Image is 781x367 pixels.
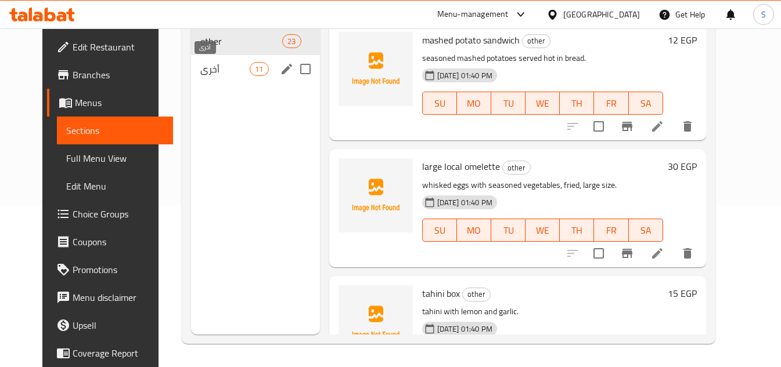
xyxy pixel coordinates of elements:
span: WE [530,222,555,239]
button: TU [491,219,526,242]
span: TH [564,222,589,239]
span: MO [462,95,487,112]
button: SA [629,219,663,242]
span: other [503,161,530,175]
span: TH [564,95,589,112]
a: Menus [47,89,173,117]
a: Edit Restaurant [47,33,173,61]
img: mashed potato sandwich [339,32,413,106]
nav: Menu sections [191,23,320,88]
span: 23 [283,36,300,47]
button: MO [457,219,491,242]
span: Menu disclaimer [73,290,164,304]
span: Edit Restaurant [73,40,164,54]
div: items [282,34,301,48]
button: SA [629,92,663,115]
span: Promotions [73,263,164,277]
button: SU [422,219,457,242]
a: Upsell [47,311,173,339]
a: Menu disclaimer [47,284,173,311]
span: Coverage Report [73,346,164,360]
span: S [761,8,766,21]
span: Branches [73,68,164,82]
div: other [502,161,531,175]
span: Select to update [586,241,611,266]
span: FR [599,222,624,239]
a: Sections [57,117,173,144]
h6: 12 EGP [668,32,697,48]
button: edit [278,60,296,78]
span: WE [530,95,555,112]
p: tahini with lemon and garlic. [422,304,663,319]
span: أخرى [200,62,250,76]
span: TU [496,222,521,239]
span: 11 [250,64,268,75]
div: Menu-management [437,8,509,21]
span: other [523,34,550,48]
button: TH [560,92,594,115]
div: other [462,288,491,301]
a: Edit menu item [650,246,664,260]
span: Upsell [73,318,164,332]
span: [DATE] 01:40 PM [433,70,497,81]
a: Full Menu View [57,144,173,172]
span: SU [427,222,452,239]
img: tahini box [339,285,413,359]
span: SA [634,95,658,112]
a: Edit Menu [57,172,173,200]
button: TH [560,219,594,242]
a: Promotions [47,256,173,284]
span: Choice Groups [73,207,164,221]
span: tahini box [422,285,460,302]
button: WE [526,92,560,115]
a: Coupons [47,228,173,256]
span: SA [634,222,658,239]
div: أخرى11edit [191,55,320,83]
span: mashed potato sandwich [422,31,520,49]
span: Sections [66,123,164,137]
button: FR [594,92,628,115]
a: Edit menu item [650,119,664,133]
span: TU [496,95,521,112]
span: FR [599,95,624,112]
span: Select to update [586,114,611,139]
button: TU [491,92,526,115]
h6: 30 EGP [668,158,697,175]
span: SU [427,95,452,112]
span: [DATE] 01:40 PM [433,324,497,335]
a: Coverage Report [47,339,173,367]
span: large local omelette [422,158,500,175]
button: delete [674,239,701,267]
div: other23 [191,27,320,55]
span: Menus [75,96,164,110]
button: WE [526,219,560,242]
p: whisked eggs with seasoned vegetables, fried, large size. [422,178,663,192]
div: items [250,62,268,76]
span: MO [462,222,487,239]
a: Branches [47,61,173,89]
span: [DATE] 01:40 PM [433,197,497,208]
button: Branch-specific-item [613,112,641,140]
span: Coupons [73,235,164,249]
span: Edit Menu [66,179,164,193]
button: MO [457,92,491,115]
div: [GEOGRAPHIC_DATA] [563,8,640,21]
button: Branch-specific-item [613,239,641,267]
button: delete [674,112,701,140]
a: Choice Groups [47,200,173,228]
span: Full Menu View [66,151,164,165]
button: FR [594,219,628,242]
button: SU [422,92,457,115]
span: other [200,34,282,48]
span: other [463,288,490,301]
p: seasoned mashed potatoes served hot in bread. [422,51,663,66]
h6: 15 EGP [668,285,697,301]
img: large local omelette [339,158,413,232]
